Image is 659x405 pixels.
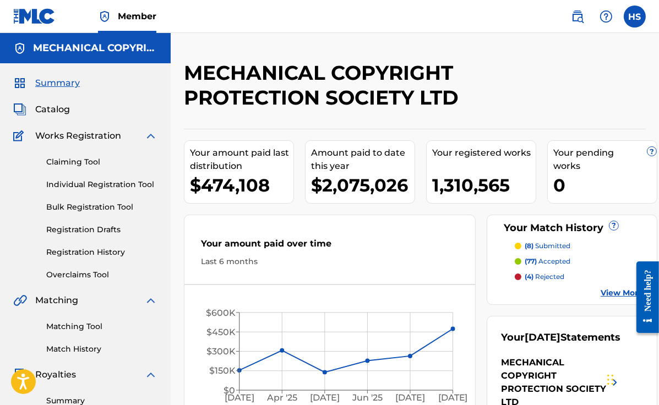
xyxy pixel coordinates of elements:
[46,179,157,190] a: Individual Registration Tool
[607,363,614,396] div: Drag
[206,308,236,318] tspan: $600K
[33,42,157,54] h5: MECHANICAL COPYRIGHT PROTECTION SOCIETY LTD
[224,385,235,396] tspan: $0
[553,173,657,198] div: 0
[46,269,157,281] a: Overclaims Tool
[601,287,643,299] a: View More
[515,256,643,266] a: (77) accepted
[35,129,121,143] span: Works Registration
[144,294,157,307] img: expand
[525,242,533,250] span: (8)
[13,8,56,24] img: MLC Logo
[46,343,157,355] a: Match History
[13,103,26,116] img: Catalog
[206,346,236,357] tspan: $300K
[432,146,536,160] div: Your registered works
[46,321,157,332] a: Matching Tool
[432,173,536,198] div: 1,310,565
[600,10,613,23] img: help
[13,294,27,307] img: Matching
[525,272,533,281] span: (4)
[13,368,26,381] img: Royalties
[515,241,643,251] a: (8) submitted
[190,173,293,198] div: $474,108
[515,272,643,282] a: (4) rejected
[311,146,415,173] div: Amount paid to date this year
[35,294,78,307] span: Matching
[206,327,236,337] tspan: $450K
[35,368,76,381] span: Royalties
[553,146,657,173] div: Your pending works
[13,129,28,143] img: Works Registration
[225,393,254,403] tspan: [DATE]
[571,10,584,23] img: search
[46,156,157,168] a: Claiming Tool
[144,368,157,381] img: expand
[609,221,618,230] span: ?
[13,42,26,55] img: Accounts
[209,366,236,376] tspan: $150K
[525,241,570,251] p: submitted
[525,331,560,343] span: [DATE]
[525,272,564,282] p: rejected
[595,6,617,28] div: Help
[604,352,659,405] iframe: Chat Widget
[501,221,643,236] div: Your Match History
[46,201,157,213] a: Bulk Registration Tool
[13,76,80,90] a: SummarySummary
[647,147,656,156] span: ?
[266,393,297,403] tspan: Apr '25
[438,393,468,403] tspan: [DATE]
[201,256,459,267] div: Last 6 months
[46,247,157,258] a: Registration History
[190,146,293,173] div: Your amount paid last distribution
[184,61,540,110] h2: MECHANICAL COPYRIGHT PROTECTION SOCIETY LTD
[624,6,646,28] div: User Menu
[35,76,80,90] span: Summary
[98,10,111,23] img: Top Rightsholder
[567,6,589,28] a: Public Search
[311,173,415,198] div: $2,075,026
[395,393,425,403] tspan: [DATE]
[35,103,70,116] span: Catalog
[144,129,157,143] img: expand
[501,330,620,345] div: Your Statements
[310,393,340,403] tspan: [DATE]
[525,257,537,265] span: (77)
[118,10,156,23] span: Member
[201,237,459,256] div: Your amount paid over time
[525,256,570,266] p: accepted
[13,76,26,90] img: Summary
[46,224,157,236] a: Registration Drafts
[13,103,70,116] a: CatalogCatalog
[352,393,383,403] tspan: Jun '25
[628,253,659,341] iframe: Resource Center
